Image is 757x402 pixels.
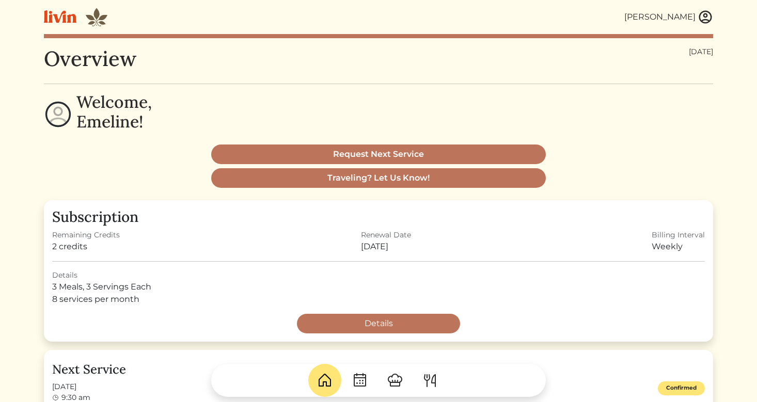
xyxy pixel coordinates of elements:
[52,293,705,305] div: 8 services per month
[61,393,90,402] span: 9:30 am
[698,9,713,25] img: user_account-e6e16d2ec92f44fc35f99ef0dc9cddf60790bfa021a6ecb1c896eb5d2907b31c.svg
[44,10,76,23] img: livin-logo-a0d97d1a881af30f6274990eb6222085a2533c92bbd1e4f22c21b4f0d0e3210c.svg
[624,11,696,23] div: [PERSON_NAME]
[652,240,705,253] div: Weekly
[52,281,705,293] div: 3 Meals, 3 Servings Each
[211,168,546,188] a: Traveling? Let Us Know!
[361,240,411,253] div: [DATE]
[317,372,333,389] img: House-9bf13187bcbb5817f509fe5e7408150f90897510c4275e13d0d5fca38e0b5951.svg
[422,372,438,389] img: ForkKnife-55491504ffdb50bab0c1e09e7649658475375261d09fd45db06cec23bce548bf.svg
[52,394,59,401] img: clock-b05ee3d0f9935d60bc54650fc25b6257a00041fd3bdc39e3e98414568feee22d.svg
[52,270,705,281] div: Details
[52,230,120,240] div: Remaining Credits
[44,46,136,71] h1: Overview
[652,230,705,240] div: Billing Interval
[85,7,108,27] img: Juniper
[76,92,152,132] h2: Welcome, Emeline!
[361,230,411,240] div: Renewal Date
[52,240,120,253] div: 2 credits
[44,100,72,128] img: profile-circle-6dcd711754eaac681cb4e5fa6e5947ecf152da99a3a386d1f417117c42b37ef2.svg
[211,144,546,164] a: Request Next Service
[52,208,705,226] h3: Subscription
[387,372,403,389] img: ChefHat-a374fb509e4f37eb0702ca99f5f64f3b6956810f32a249b33092029f8484b388.svg
[352,372,368,389] img: CalendarDots-5bcf9d9080389f2a281d69619e1c85352834be518fbc73d9501aef674afc0d57.svg
[689,46,713,57] div: [DATE]
[297,314,460,333] a: Details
